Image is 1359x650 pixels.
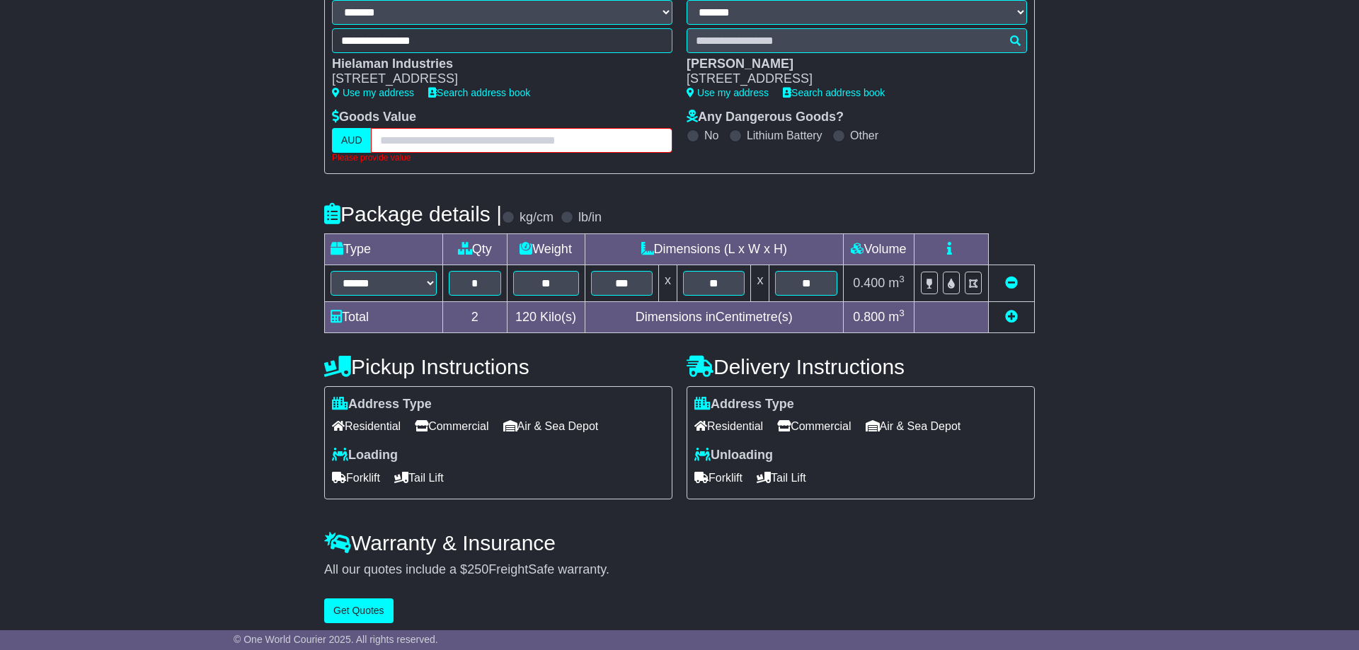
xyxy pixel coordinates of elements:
td: Dimensions in Centimetre(s) [585,301,843,332]
span: Commercial [415,415,488,437]
a: Search address book [428,87,530,98]
td: x [659,265,677,301]
span: Forklift [694,467,742,489]
td: Dimensions (L x W x H) [585,233,843,265]
a: Search address book [783,87,885,98]
button: Get Quotes [324,598,394,623]
span: Residential [694,415,763,437]
div: Please provide value [332,153,672,163]
span: m [888,310,905,324]
sup: 3 [899,308,905,318]
sup: 3 [899,274,905,284]
span: Tail Lift [394,467,444,489]
label: Goods Value [332,110,416,125]
span: Tail Lift [757,467,806,489]
label: Lithium Battery [747,129,822,142]
label: Any Dangerous Goods? [687,110,844,125]
label: lb/in [578,210,602,226]
label: kg/cm [520,210,554,226]
span: m [888,276,905,290]
span: Residential [332,415,401,437]
span: 0.800 [853,310,885,324]
a: Use my address [687,87,769,98]
span: 250 [467,562,488,576]
label: Unloading [694,448,773,463]
td: x [751,265,769,301]
a: Remove this item [1005,276,1018,290]
span: © One World Courier 2025. All rights reserved. [234,634,438,645]
td: Type [325,233,443,265]
span: 120 [515,310,537,324]
label: Loading [332,448,398,463]
a: Add new item [1005,310,1018,324]
label: AUD [332,128,372,153]
td: Weight [507,233,585,265]
td: 2 [443,301,508,332]
h4: Delivery Instructions [687,355,1035,378]
label: No [704,129,718,142]
span: Air & Sea Depot [503,415,599,437]
span: Commercial [777,415,851,437]
td: Total [325,301,443,332]
span: Air & Sea Depot [866,415,961,437]
h4: Pickup Instructions [324,355,672,378]
label: Other [850,129,878,142]
td: Kilo(s) [507,301,585,332]
div: [STREET_ADDRESS] [687,71,1013,87]
div: [PERSON_NAME] [687,57,1013,72]
span: Forklift [332,467,380,489]
h4: Package details | [324,202,502,226]
td: Qty [443,233,508,265]
label: Address Type [694,397,794,412]
h4: Warranty & Insurance [324,531,1035,555]
div: [STREET_ADDRESS] [332,71,658,87]
div: Hielaman Industries [332,57,658,72]
label: Address Type [332,397,432,412]
div: All our quotes include a $ FreightSafe warranty. [324,562,1035,578]
td: Volume [843,233,914,265]
a: Use my address [332,87,414,98]
span: 0.400 [853,276,885,290]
